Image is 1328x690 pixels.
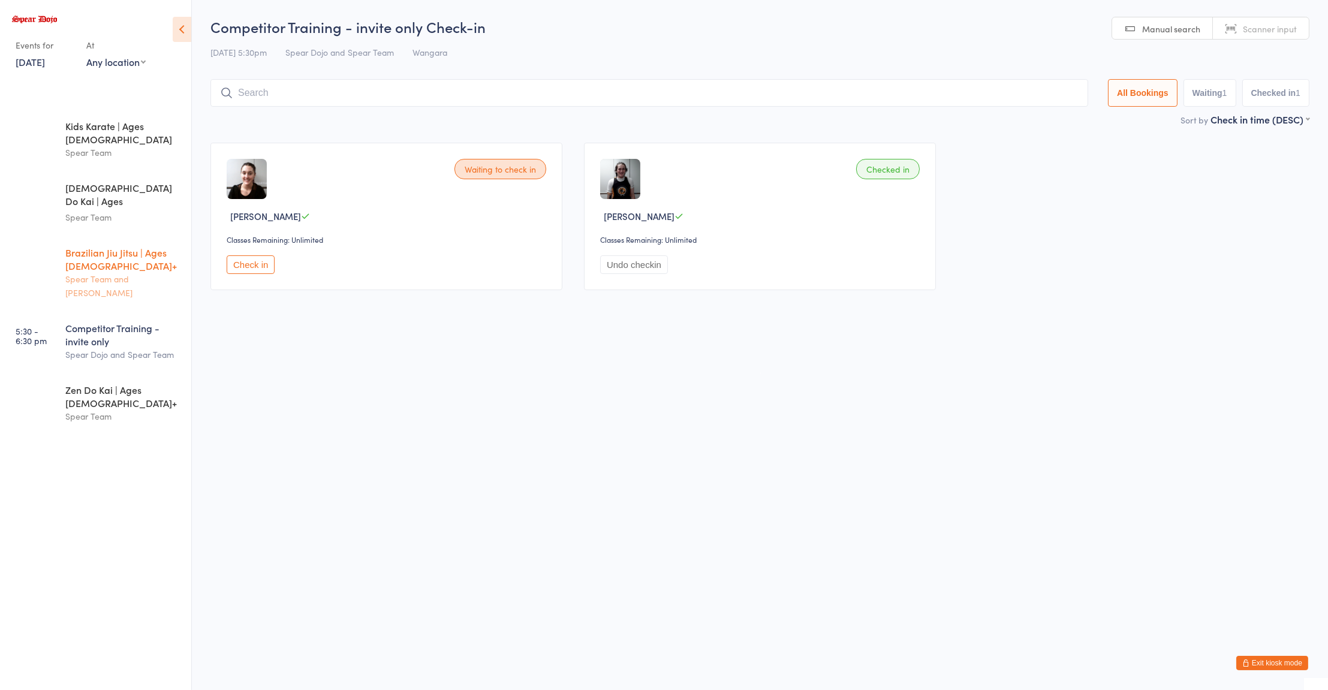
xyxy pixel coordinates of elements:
[210,46,267,58] span: [DATE] 5:30pm
[1184,79,1236,107] button: Waiting1
[65,272,181,300] div: Spear Team and [PERSON_NAME]
[4,373,191,433] a: 6:30 -7:30 pmZen Do Kai | Ages [DEMOGRAPHIC_DATA]+Spear Team
[16,124,47,143] time: 4:00 - 4:45 pm
[1236,656,1308,670] button: Exit kiosk mode
[1210,113,1309,126] div: Check in time (DESC)
[285,46,394,58] span: Spear Dojo and Spear Team
[4,109,191,170] a: 4:00 -4:45 pmKids Karate | Ages [DEMOGRAPHIC_DATA]Spear Team
[412,46,447,58] span: Wangara
[65,321,181,348] div: Competitor Training - invite only
[86,55,146,68] div: Any location
[16,251,47,270] time: 5:15 - 6:30 pm
[12,16,57,23] img: Spear Dojo
[1222,88,1227,98] div: 1
[16,326,47,345] time: 5:30 - 6:30 pm
[4,311,191,372] a: 5:30 -6:30 pmCompetitor Training - invite onlySpear Dojo and Spear Team
[65,119,181,146] div: Kids Karate | Ages [DEMOGRAPHIC_DATA]
[1296,88,1300,98] div: 1
[1181,114,1208,126] label: Sort by
[210,17,1309,37] h2: Competitor Training - invite only Check-in
[65,409,181,423] div: Spear Team
[856,159,920,179] div: Checked in
[65,210,181,224] div: Spear Team
[227,255,275,274] button: Check in
[65,383,181,409] div: Zen Do Kai | Ages [DEMOGRAPHIC_DATA]+
[1108,79,1178,107] button: All Bookings
[65,348,181,361] div: Spear Dojo and Spear Team
[16,55,45,68] a: [DATE]
[600,159,640,199] img: image1699352631.png
[86,35,146,55] div: At
[16,35,74,55] div: Events for
[65,181,181,210] div: [DEMOGRAPHIC_DATA] Do Kai | Ages [DEMOGRAPHIC_DATA]
[600,234,923,245] div: Classes Remaining: Unlimited
[65,146,181,159] div: Spear Team
[16,388,46,407] time: 6:30 - 7:30 pm
[16,186,47,205] time: 4:45 - 5:30 pm
[1243,23,1297,35] span: Scanner input
[65,246,181,272] div: Brazilian Jiu Jitsu | Ages [DEMOGRAPHIC_DATA]+
[1242,79,1310,107] button: Checked in1
[1142,23,1200,35] span: Manual search
[227,234,550,245] div: Classes Remaining: Unlimited
[227,159,267,199] img: image1624359252.png
[4,171,191,234] a: 4:45 -5:30 pm[DEMOGRAPHIC_DATA] Do Kai | Ages [DEMOGRAPHIC_DATA]Spear Team
[604,210,674,222] span: [PERSON_NAME]
[230,210,301,222] span: [PERSON_NAME]
[4,236,191,310] a: 5:15 -6:30 pmBrazilian Jiu Jitsu | Ages [DEMOGRAPHIC_DATA]+Spear Team and [PERSON_NAME]
[210,79,1088,107] input: Search
[600,255,668,274] button: Undo checkin
[454,159,546,179] div: Waiting to check in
